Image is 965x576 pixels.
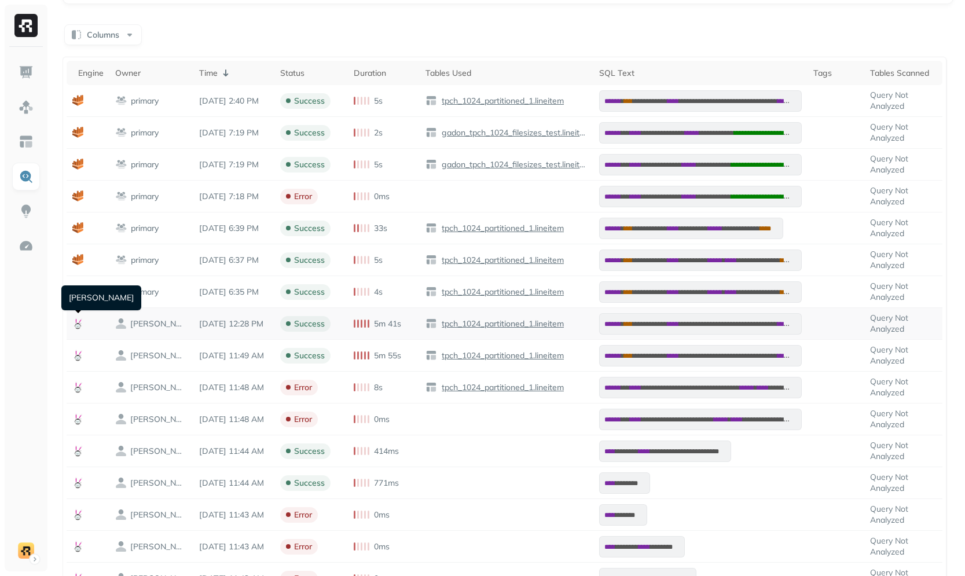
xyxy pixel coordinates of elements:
[115,127,127,138] img: workgroup
[294,509,312,520] p: error
[19,65,34,80] img: Dashboard
[199,255,269,266] p: Aug 24, 2025 6:37 PM
[425,68,588,79] div: Tables Used
[115,541,127,552] img: owner
[374,287,383,298] p: 4s
[437,287,564,298] a: tpch_1024_partitioned_1.lineitem
[115,350,127,361] img: owner
[374,159,383,170] p: 5s
[115,318,127,329] img: owner
[437,159,588,170] a: gadon_tpch_1024_filesizes_test.lineitem_1gb
[294,446,325,457] p: success
[280,68,342,79] div: Status
[439,223,564,234] p: tpch_1024_partitioned_1.lineitem
[374,541,390,552] p: 0ms
[374,509,390,520] p: 0ms
[294,96,325,107] p: success
[64,24,142,45] button: Columns
[199,541,269,552] p: Aug 24, 2025 11:43 AM
[425,286,437,298] img: table
[131,96,159,107] p: primary
[425,159,437,170] img: table
[599,68,802,79] div: SQL Text
[131,159,159,170] p: primary
[199,318,269,329] p: Aug 24, 2025 12:28 PM
[199,127,269,138] p: Aug 24, 2025 7:19 PM
[19,169,34,184] img: Query Explorer
[437,382,564,393] a: tpch_1024_partitioned_1.lineitem
[374,96,383,107] p: 5s
[294,255,325,266] p: success
[130,318,188,329] p: trino
[294,287,325,298] p: success
[115,95,127,107] img: workgroup
[374,382,383,393] p: 8s
[78,68,104,79] div: Engine
[870,376,937,398] p: Query Not Analyzed
[294,127,325,138] p: success
[870,535,937,557] p: Query Not Analyzed
[18,542,34,559] img: demo
[870,122,937,144] p: Query Not Analyzed
[870,153,937,175] p: Query Not Analyzed
[115,190,127,202] img: workgroup
[115,381,127,393] img: owner
[131,287,159,298] p: primary
[130,382,188,393] p: trino
[115,254,127,266] img: workgroup
[130,446,188,457] p: trino
[870,90,937,112] p: Query Not Analyzed
[199,478,269,489] p: Aug 24, 2025 11:44 AM
[870,472,937,494] p: Query Not Analyzed
[374,127,383,138] p: 2s
[437,350,564,361] a: tpch_1024_partitioned_1.lineitem
[294,541,312,552] p: error
[870,249,937,271] p: Query Not Analyzed
[870,344,937,366] p: Query Not Analyzed
[19,100,34,115] img: Assets
[115,413,127,425] img: owner
[439,127,588,138] p: gadon_tpch_1024_filesizes_test.lineitem_32mb
[131,127,159,138] p: primary
[439,350,564,361] p: tpch_1024_partitioned_1.lineitem
[374,223,387,234] p: 33s
[115,222,127,234] img: workgroup
[199,66,269,80] div: Time
[115,509,127,520] img: owner
[69,292,134,303] p: [PERSON_NAME]
[425,95,437,107] img: table
[294,350,325,361] p: success
[115,445,127,457] img: owner
[294,414,312,425] p: error
[374,191,390,202] p: 0ms
[439,318,564,329] p: tpch_1024_partitioned_1.lineitem
[437,255,564,266] a: tpch_1024_partitioned_1.lineitem
[374,478,399,489] p: 771ms
[870,408,937,430] p: Query Not Analyzed
[130,414,188,425] p: trino
[199,96,269,107] p: Aug 25, 2025 2:40 PM
[19,239,34,254] img: Optimization
[199,191,269,202] p: Aug 24, 2025 7:18 PM
[870,504,937,526] p: Query Not Analyzed
[374,350,401,361] p: 5m 55s
[870,440,937,462] p: Query Not Analyzed
[870,68,937,79] div: Tables Scanned
[130,350,188,361] p: trino
[425,222,437,234] img: table
[294,318,325,329] p: success
[439,287,564,298] p: tpch_1024_partitioned_1.lineitem
[294,159,325,170] p: success
[437,96,564,107] a: tpch_1024_partitioned_1.lineitem
[374,255,383,266] p: 5s
[437,127,588,138] a: gadon_tpch_1024_filesizes_test.lineitem_32mb
[19,134,34,149] img: Asset Explorer
[425,254,437,266] img: table
[199,159,269,170] p: Aug 24, 2025 7:19 PM
[131,223,159,234] p: primary
[115,159,127,170] img: workgroup
[294,191,312,202] p: error
[425,127,437,138] img: table
[374,446,399,457] p: 414ms
[294,382,312,393] p: error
